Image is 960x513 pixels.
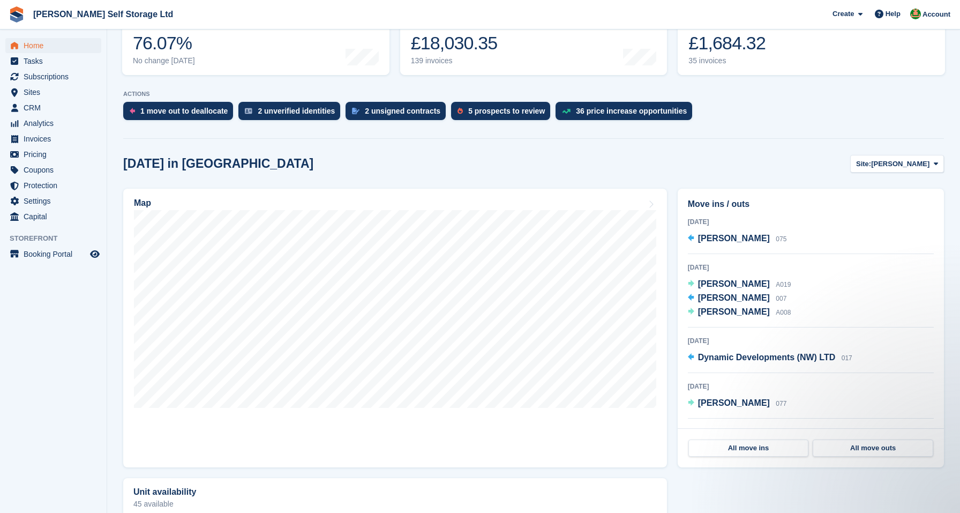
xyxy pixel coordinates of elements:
div: 35 invoices [688,56,766,65]
a: 36 price increase opportunities [556,102,697,125]
a: menu [5,131,101,146]
div: 139 invoices [411,56,498,65]
a: menu [5,247,101,262]
img: price_increase_opportunities-93ffe204e8149a01c8c9dc8f82e8f89637d9d84a8eef4429ea346261dce0b2c0.svg [562,109,571,114]
span: Booking Portal [24,247,88,262]
a: 1 move out to deallocate [123,102,238,125]
a: Dynamic Developments (NW) LTD 017 [688,351,852,365]
span: Home [24,38,88,53]
span: Create [832,9,854,19]
img: verify_identity-adf6edd0f0f0b5bbfe63781bf79b02c33cf7c696d77639b501bdc392416b5a36.svg [245,108,252,114]
span: Settings [24,194,88,209]
span: 007 [776,295,786,302]
a: menu [5,162,101,177]
span: Sites [24,85,88,100]
span: Invoices [24,131,88,146]
img: Joshua Wild [910,9,921,19]
div: 2 unverified identities [258,107,335,115]
a: menu [5,85,101,100]
a: Occupancy 76.07% No change [DATE] [122,7,389,75]
span: Coupons [24,162,88,177]
a: [PERSON_NAME] 007 [688,292,787,306]
span: Subscriptions [24,69,88,84]
a: [PERSON_NAME] 077 [688,397,787,411]
p: 45 available [133,500,657,508]
a: [PERSON_NAME] A008 [688,306,791,319]
div: 76.07% [133,32,195,54]
h2: Move ins / outs [688,198,934,211]
span: A008 [776,309,791,316]
a: 2 unverified identities [238,102,346,125]
span: 017 [842,354,852,362]
span: Pricing [24,147,88,162]
span: [PERSON_NAME] [698,234,770,243]
a: menu [5,194,101,209]
span: 077 [776,400,786,407]
a: [PERSON_NAME] Self Storage Ltd [29,5,177,23]
div: 5 prospects to review [468,107,545,115]
span: Tasks [24,54,88,69]
div: No change [DATE] [133,56,195,65]
span: Protection [24,178,88,193]
a: 5 prospects to review [451,102,556,125]
button: Site: [PERSON_NAME] [850,155,944,173]
a: menu [5,178,101,193]
img: stora-icon-8386f47178a22dfd0bd8f6a31ec36ba5ce8667c1dd55bd0f319d3a0aa187defe.svg [9,6,25,23]
div: 2 unsigned contracts [365,107,440,115]
div: [DATE] [688,263,934,272]
a: 2 unsigned contracts [346,102,451,125]
span: [PERSON_NAME] [871,159,929,169]
img: contract_signature_icon-13c848040528278c33f63329250d36e43548de30e8caae1d1a13099fd9432cc5.svg [352,108,359,114]
h2: Unit availability [133,487,196,497]
div: 36 price increase opportunities [576,107,687,115]
div: [DATE] [688,217,934,227]
span: Analytics [24,116,88,131]
a: [PERSON_NAME] 075 [688,232,787,246]
a: All move outs [813,440,933,457]
span: Help [886,9,901,19]
a: Map [123,189,667,467]
p: ACTIONS [123,91,944,98]
span: Dynamic Developments (NW) LTD [698,353,836,362]
img: move_outs_to_deallocate_icon-f764333ba52eb49d3ac5e1228854f67142a1ed5810a6f6cc68b1a99e826820c5.svg [130,108,135,114]
a: menu [5,38,101,53]
span: CRM [24,100,88,115]
span: [PERSON_NAME] [698,293,770,302]
h2: Map [134,198,151,208]
span: Capital [24,209,88,224]
a: [PERSON_NAME] A019 [688,278,791,292]
a: menu [5,147,101,162]
div: 1 move out to deallocate [140,107,228,115]
a: menu [5,209,101,224]
div: [DATE] [688,382,934,391]
a: menu [5,69,101,84]
a: menu [5,100,101,115]
a: Awaiting payment £1,684.32 35 invoices [678,7,945,75]
span: 075 [776,235,786,243]
a: Preview store [88,248,101,261]
a: All move ins [688,440,809,457]
span: Storefront [10,233,107,244]
a: Month-to-date sales £18,030.35 139 invoices [400,7,667,75]
div: [DATE] [688,336,934,346]
a: menu [5,54,101,69]
span: Account [922,9,950,20]
span: [PERSON_NAME] [698,279,770,288]
div: £1,684.32 [688,32,766,54]
span: Site: [856,159,871,169]
a: menu [5,116,101,131]
span: A019 [776,281,791,288]
span: [PERSON_NAME] [698,307,770,316]
span: [PERSON_NAME] [698,398,770,407]
div: £18,030.35 [411,32,498,54]
h2: [DATE] in [GEOGRAPHIC_DATA] [123,157,313,171]
img: prospect-51fa495bee0391a8d652442698ab0144808aea92771e9ea1ae160a38d050c398.svg [457,108,463,114]
div: [DATE] [688,427,934,437]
